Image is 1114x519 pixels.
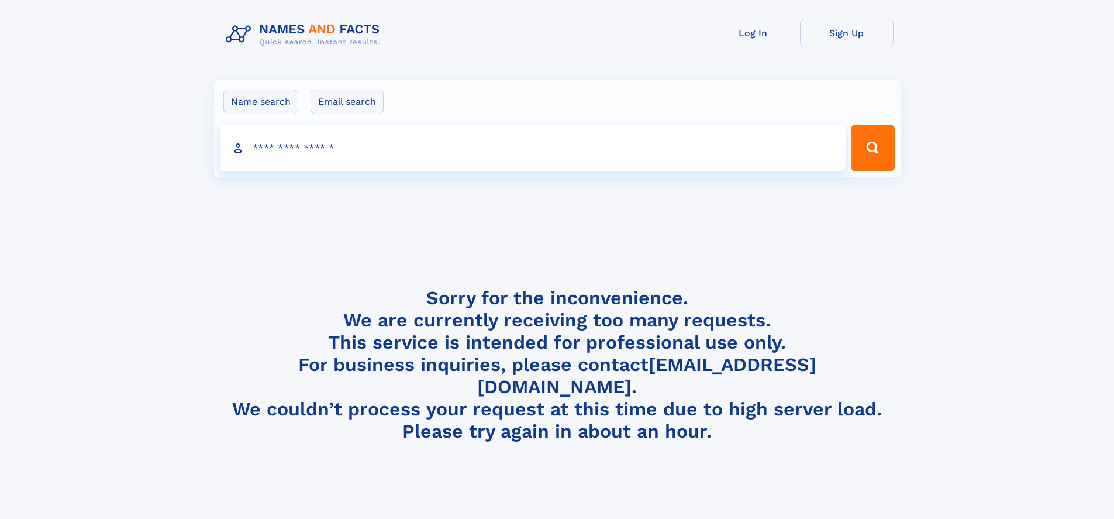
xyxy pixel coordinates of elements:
[851,125,894,171] button: Search Button
[220,125,846,171] input: search input
[477,353,816,398] a: [EMAIL_ADDRESS][DOMAIN_NAME]
[221,19,389,50] img: Logo Names and Facts
[221,287,894,443] h4: Sorry for the inconvenience. We are currently receiving too many requests. This service is intend...
[800,19,894,47] a: Sign Up
[311,90,384,114] label: Email search
[223,90,298,114] label: Name search
[706,19,800,47] a: Log In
